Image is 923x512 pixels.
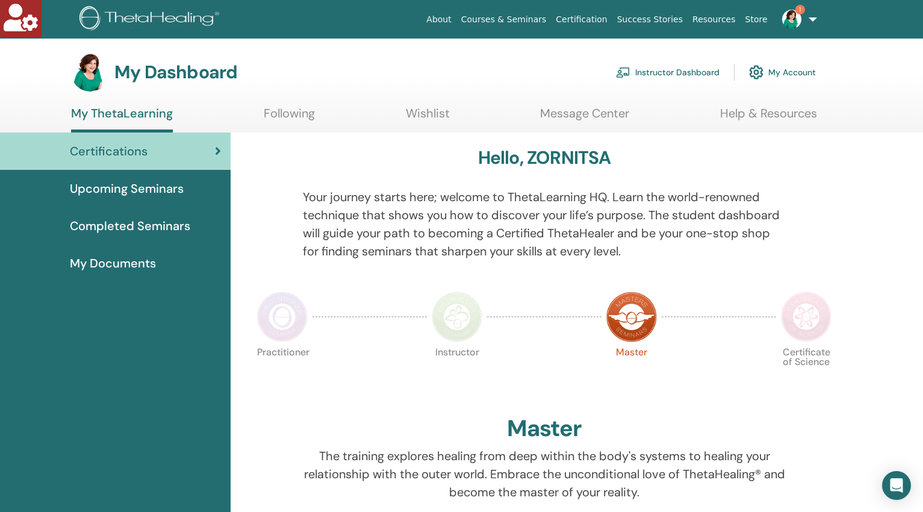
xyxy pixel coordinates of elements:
a: My ThetaLearning [71,106,173,133]
a: Courses & Seminars [456,8,552,31]
img: Practitioner [257,292,308,342]
p: The training explores healing from deep within the body's systems to healing your relationship wi... [303,447,786,501]
div: Open Intercom Messenger [882,471,911,500]
a: Message Center [540,106,629,130]
img: Instructor [432,292,482,342]
a: Resources [688,8,741,31]
p: Master [606,348,657,398]
img: logo.png [79,6,223,33]
span: Certifications [70,142,148,160]
img: chalkboard-teacher.svg [616,67,630,78]
p: Your journey starts here; welcome to ThetaLearning HQ. Learn the world-renowned technique that sh... [303,188,786,260]
img: default.jpg [71,53,110,92]
p: Instructor [432,348,482,398]
h3: My Dashboard [114,61,237,83]
a: Certification [551,8,612,31]
p: Practitioner [257,348,308,398]
a: Success Stories [612,8,688,31]
img: default.jpg [782,10,801,29]
a: Store [741,8,772,31]
h3: Hello, ZORNITSA [478,147,611,169]
h2: Master [507,415,582,443]
span: My Documents [70,254,156,272]
img: Master [606,292,657,342]
img: Certificate of Science [781,292,831,342]
span: Completed Seminars [70,217,190,235]
span: 1 [795,5,805,14]
a: About [421,8,456,31]
span: Upcoming Seminars [70,180,184,198]
a: Help & Resources [720,106,817,130]
img: cog.svg [749,62,763,83]
a: Instructor Dashboard [616,59,719,86]
p: Certificate of Science [781,348,831,398]
a: Following [264,106,315,130]
a: Wishlist [406,106,450,130]
a: My Account [749,59,816,86]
